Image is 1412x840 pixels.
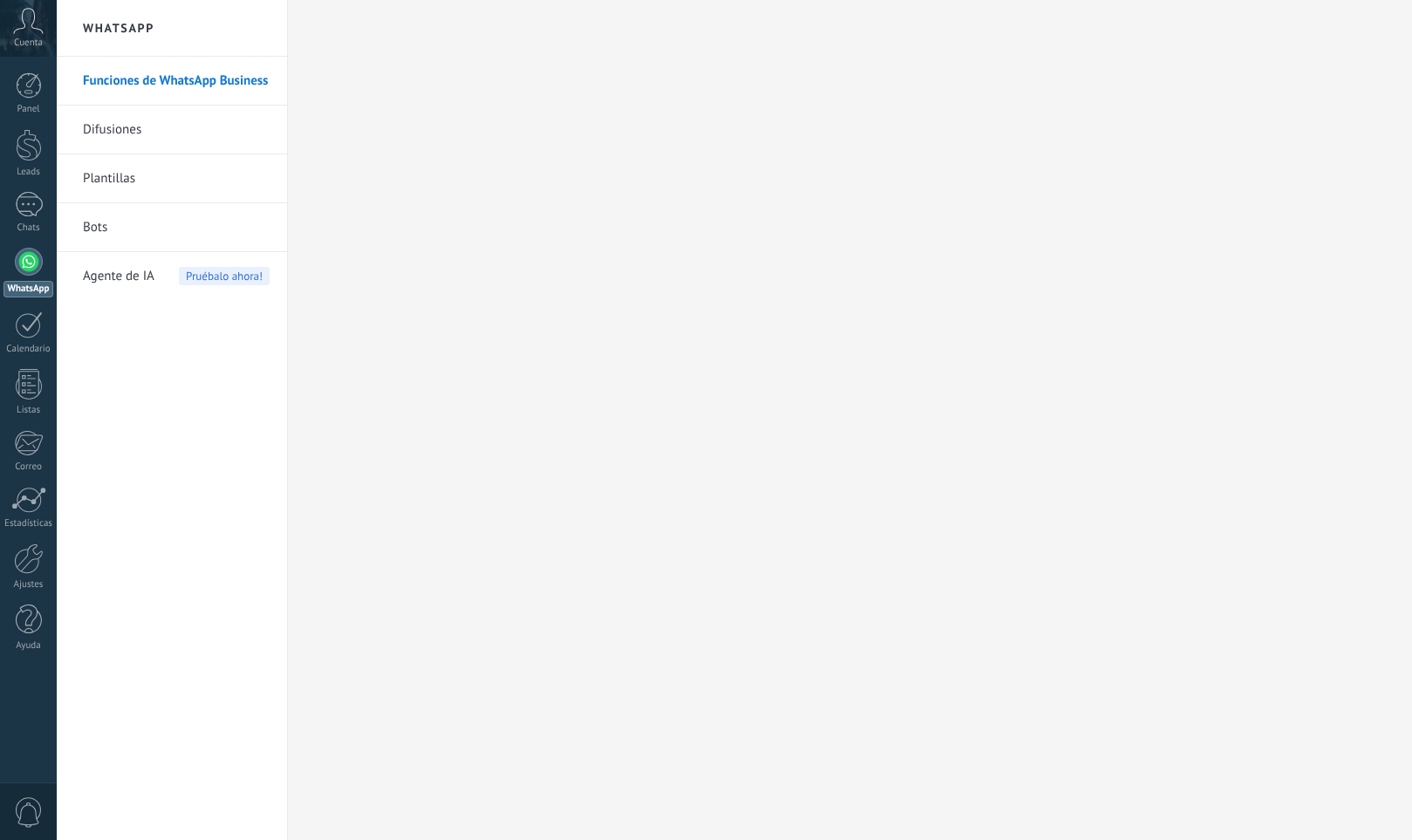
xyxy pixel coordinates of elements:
div: Panel [3,104,54,115]
div: Listas [3,405,54,416]
a: Difusiones [83,106,270,154]
div: Chats [3,222,54,234]
a: Agente de IAPruébalo ahora! [83,252,270,301]
a: Funciones de WhatsApp Business [83,57,270,106]
span: Agente de IA [83,252,154,301]
li: Plantillas [57,154,287,203]
div: Estadísticas [3,518,54,529]
li: Bots [57,203,287,252]
li: Agente de IA [57,252,287,300]
span: Pruébalo ahora! [179,267,270,285]
div: Leads [3,167,54,178]
li: Difusiones [57,106,287,154]
div: Correo [3,461,54,473]
div: Ajustes [3,579,54,591]
a: Bots [83,203,270,252]
a: Plantillas [83,154,270,203]
div: Calendario [3,344,54,355]
span: Cuenta [14,38,43,49]
div: Ayuda [3,640,54,652]
li: Funciones de WhatsApp Business [57,57,287,106]
div: WhatsApp [3,281,53,297]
